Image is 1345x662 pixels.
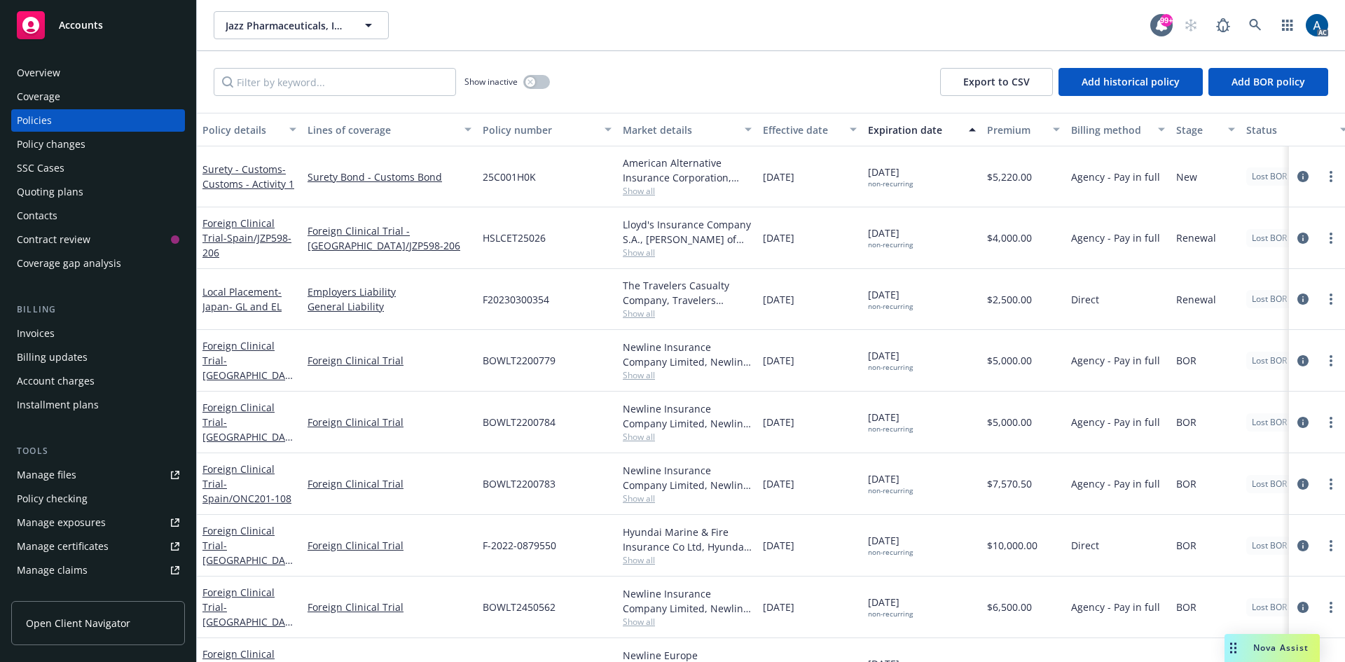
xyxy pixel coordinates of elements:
button: Export to CSV [940,68,1053,96]
a: circleInformation [1295,599,1311,616]
button: Premium [981,113,1065,146]
span: BOR [1176,538,1196,553]
a: Installment plans [11,394,185,416]
a: more [1323,230,1339,247]
a: Invoices [11,322,185,345]
button: Stage [1171,113,1241,146]
div: Manage claims [17,559,88,581]
button: Nova Assist [1225,634,1320,662]
div: non-recurring [868,363,913,372]
div: SSC Cases [17,157,64,179]
span: Show inactive [464,76,518,88]
a: circleInformation [1295,414,1311,431]
a: Foreign Clinical Trial - [GEOGRAPHIC_DATA]/JZP598-206 [308,223,471,253]
div: Drag to move [1225,634,1242,662]
span: BOR [1176,600,1196,614]
div: Coverage [17,85,60,108]
a: circleInformation [1295,230,1311,247]
span: Lost BOR [1252,601,1287,614]
div: Coverage gap analysis [17,252,121,275]
div: Contacts [17,205,57,227]
a: Manage certificates [11,535,185,558]
div: Manage files [17,464,76,486]
span: BOR [1176,353,1196,368]
span: Agency - Pay in full [1071,230,1160,245]
span: Direct [1071,538,1099,553]
div: Premium [987,123,1044,137]
a: Surety Bond - Customs Bond [308,170,471,184]
span: [DATE] [763,415,794,429]
div: Installment plans [17,394,99,416]
span: $2,500.00 [987,292,1032,307]
div: Lines of coverage [308,123,456,137]
a: more [1323,476,1339,492]
button: Expiration date [862,113,981,146]
a: Coverage [11,85,185,108]
span: Manage exposures [11,511,185,534]
a: Policy checking [11,488,185,510]
div: Policy number [483,123,596,137]
span: 25C001H0K [483,170,536,184]
span: [DATE] [763,230,794,245]
a: Search [1241,11,1269,39]
span: [DATE] [868,226,913,249]
span: Agency - Pay in full [1071,476,1160,491]
button: Policy details [197,113,302,146]
span: - [GEOGRAPHIC_DATA]/ONC201-108 [202,415,293,458]
span: Export to CSV [963,75,1030,88]
div: Billing updates [17,346,88,368]
span: Lost BOR [1252,539,1287,552]
span: $5,000.00 [987,353,1032,368]
button: Add BOR policy [1208,68,1328,96]
a: circleInformation [1295,537,1311,554]
a: Foreign Clinical Trial [308,353,471,368]
span: Show all [623,554,752,566]
span: [DATE] [868,410,913,434]
a: SSC Cases [11,157,185,179]
a: Foreign Clinical Trial [202,216,291,259]
span: $7,570.50 [987,476,1032,491]
div: Overview [17,62,60,84]
div: Newline Insurance Company Limited, Newline Holdings UK Limited (Fairfax), Clinical Trials Insuran... [623,463,752,492]
div: Manage exposures [17,511,106,534]
span: Show all [623,492,752,504]
span: Show all [623,308,752,319]
span: Show all [623,185,752,197]
a: Billing updates [11,346,185,368]
a: Switch app [1274,11,1302,39]
div: Billing method [1071,123,1150,137]
span: $5,220.00 [987,170,1032,184]
div: non-recurring [868,425,913,434]
a: circleInformation [1295,291,1311,308]
span: Nova Assist [1253,642,1309,654]
a: Foreign Clinical Trial [202,462,291,505]
span: $10,000.00 [987,538,1037,553]
span: Renewal [1176,292,1216,307]
a: Manage files [11,464,185,486]
div: Manage BORs [17,583,83,605]
a: Contract review [11,228,185,251]
div: Expiration date [868,123,960,137]
span: $6,500.00 [987,600,1032,614]
span: Jazz Pharmaceuticals, Inc. [226,18,347,33]
a: circleInformation [1295,476,1311,492]
span: [DATE] [868,287,913,311]
a: Contacts [11,205,185,227]
span: [DATE] [763,170,794,184]
div: Contract review [17,228,90,251]
a: Quoting plans [11,181,185,203]
span: Show all [623,431,752,443]
a: Foreign Clinical Trial [308,415,471,429]
div: Lloyd's Insurance Company S.A., [PERSON_NAME] of London, Clinical Trials Insurance Services Limit... [623,217,752,247]
div: American Alternative Insurance Corporation, [GEOGRAPHIC_DATA] Re, [GEOGRAPHIC_DATA] [623,156,752,185]
button: Billing method [1065,113,1171,146]
span: $4,000.00 [987,230,1032,245]
a: Policy changes [11,133,185,156]
span: Show all [623,616,752,628]
div: Hyundai Marine & Fire Insurance Co Ltd, Hyundai Insurance, Clinical Trials Insurance Services Lim... [623,525,752,554]
a: more [1323,599,1339,616]
span: Lost BOR [1252,416,1287,429]
a: circleInformation [1295,352,1311,369]
span: Agency - Pay in full [1071,353,1160,368]
a: Foreign Clinical Trial [202,586,291,643]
